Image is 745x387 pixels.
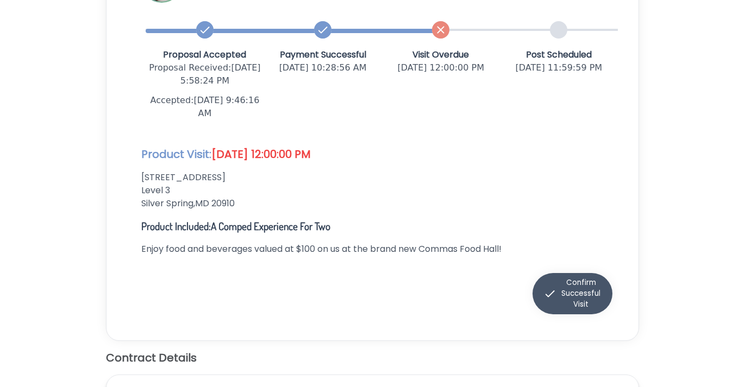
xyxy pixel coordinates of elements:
[141,197,603,210] p: Silver Spring , MD 20910
[500,61,618,74] p: [DATE] 11:59:59 PM
[543,277,602,310] div: Confirm Successful Visit
[141,171,603,184] p: [STREET_ADDRESS]
[146,48,264,61] p: Proposal Accepted
[382,48,500,61] p: Visit Overdue
[141,219,603,234] p: Product Included: A Comped Experience For Two
[141,146,603,162] h2: Product Visit:
[141,243,603,256] p: Enjoy food and beverages valued at $100 on us at the brand new Commas Food Hall!
[382,61,500,74] p: [DATE] 12:00:00 PM
[106,350,638,366] h2: Contract Details
[211,147,311,162] a: [DATE] 12:00:00 PM
[141,184,603,197] p: Level 3
[146,94,264,120] p: Accepted: [DATE] 9:46:16 AM
[264,61,382,74] p: [DATE] 10:28:56 AM
[500,48,618,61] p: Post Scheduled
[264,48,382,61] p: Payment Successful
[533,273,612,314] button: Confirm Successful Visit
[146,61,264,87] p: Proposal Received : [DATE] 5:58:24 PM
